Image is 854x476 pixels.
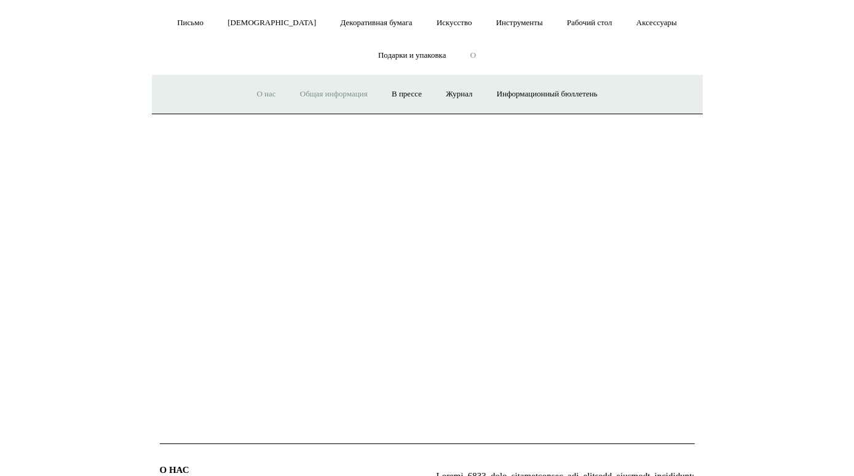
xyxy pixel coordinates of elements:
[289,78,379,111] a: Общая информация
[497,89,598,98] font: Информационный бюллетень
[381,78,433,111] a: В прессе
[330,7,424,39] a: Декоративная бумага
[496,18,543,27] font: Инструменты
[425,7,483,39] a: Искусство
[216,7,327,39] a: [DEMOGRAPHIC_DATA]
[446,89,472,98] font: Журнал
[485,7,554,39] a: Инструменты
[392,89,422,98] font: В прессе
[245,78,287,111] a: О нас
[636,18,677,27] font: Аксессуары
[486,78,609,111] a: Информационный бюллетень
[459,39,487,72] a: О
[625,7,688,39] a: Аксессуары
[160,465,189,475] font: О НАС
[435,78,483,111] a: Журнал
[177,18,204,27] font: Письмо
[437,18,472,27] font: Искусство
[567,18,612,27] font: Рабочий стол
[378,50,446,60] font: Подарки и упаковка
[256,89,275,98] font: О нас
[470,50,476,60] font: О
[227,18,316,27] font: [DEMOGRAPHIC_DATA]
[341,18,413,27] font: Декоративная бумага
[556,7,623,39] a: Рабочий стол
[166,7,215,39] a: Письмо
[300,89,368,98] font: Общая информация
[367,39,457,72] a: Подарки и упаковка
